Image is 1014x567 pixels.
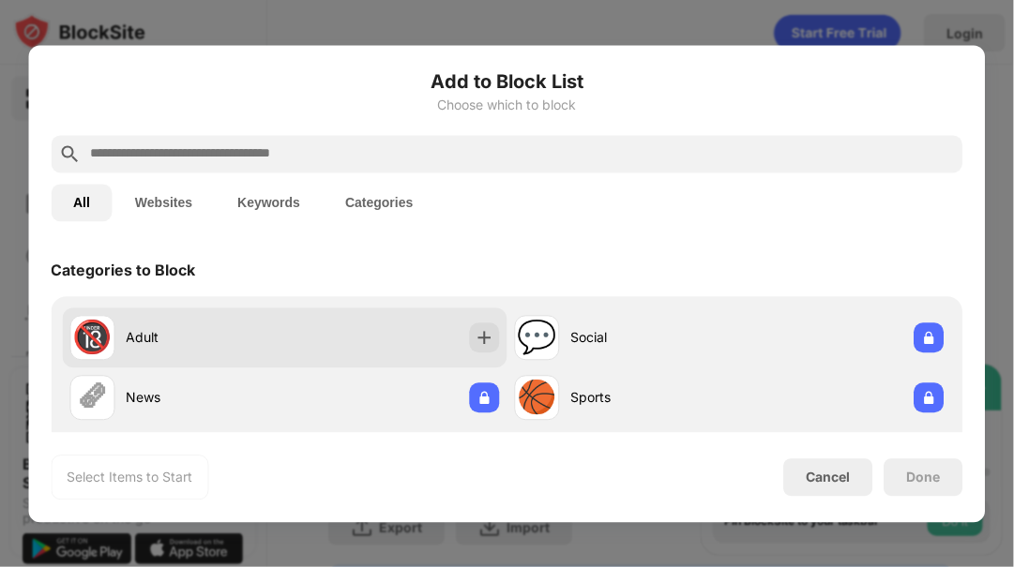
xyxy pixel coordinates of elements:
div: Cancel [807,470,851,485]
img: search.svg [58,142,81,165]
button: Categories [323,184,435,221]
div: Choose which to block [51,97,963,112]
button: All [51,184,113,221]
div: Categories to Block [51,261,195,279]
button: Websites [113,184,215,221]
div: Select Items to Start [67,468,192,486]
div: 🔞 [72,319,112,357]
button: Keywords [215,184,323,221]
div: Social [570,328,729,348]
div: 🗞 [76,379,108,417]
div: 💬 [517,319,556,357]
div: Done [907,470,941,485]
div: News [126,388,284,408]
div: 🏀 [517,379,556,417]
div: Sports [570,388,729,408]
h6: Add to Block List [51,67,963,96]
div: Adult [126,328,284,348]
